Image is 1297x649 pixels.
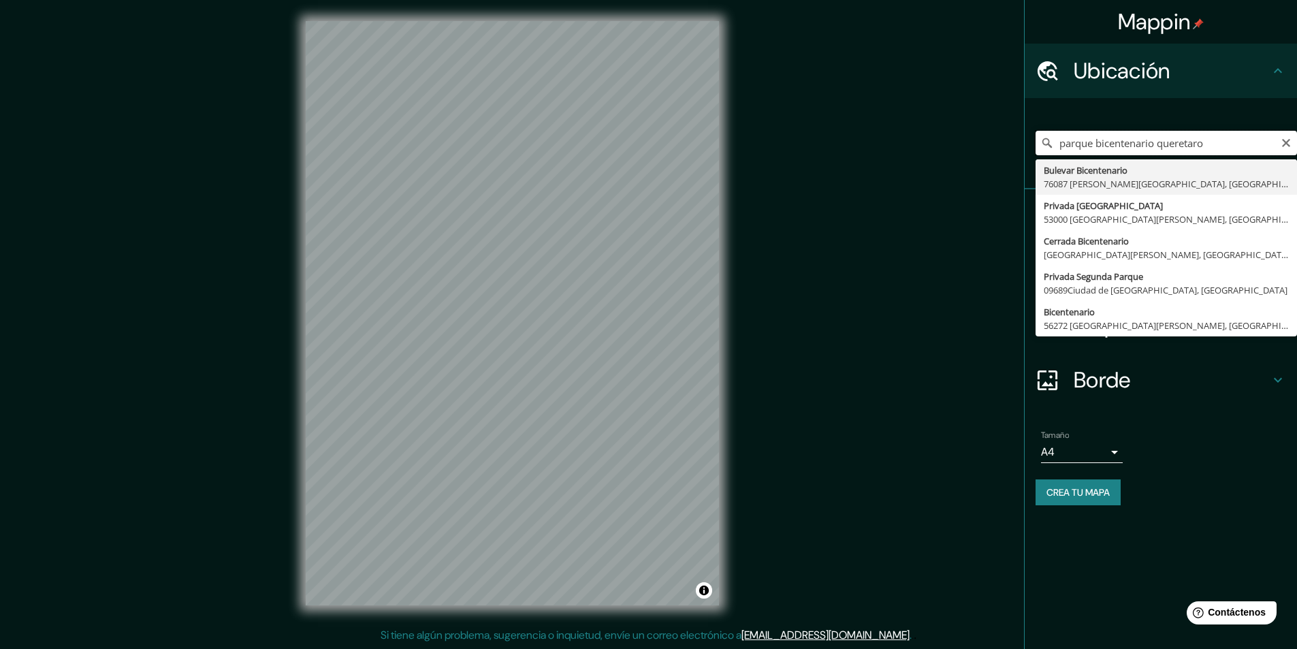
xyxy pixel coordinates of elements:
font: . [912,627,914,642]
canvas: Mapa [306,21,719,605]
button: Activar o desactivar atribución [696,582,712,599]
input: Elige tu ciudad o zona [1036,131,1297,155]
img: pin-icon.png [1193,18,1204,29]
font: Privada [GEOGRAPHIC_DATA] [1044,200,1163,212]
font: Privada Segunda Parque [1044,270,1143,283]
font: Bulevar Bicentenario [1044,164,1127,176]
font: Ubicación [1074,57,1170,85]
a: [EMAIL_ADDRESS][DOMAIN_NAME] [741,628,910,642]
font: Bicentenario [1044,306,1095,318]
div: Estilo [1025,244,1297,298]
font: Cerrada Bicentenario [1044,235,1129,247]
div: Borde [1025,353,1297,407]
div: A4 [1041,441,1123,463]
font: 09689Ciudad de [GEOGRAPHIC_DATA], [GEOGRAPHIC_DATA] [1044,284,1287,296]
div: Ubicación [1025,44,1297,98]
font: A4 [1041,445,1055,459]
font: . [910,628,912,642]
font: Borde [1074,366,1131,394]
font: . [914,627,916,642]
iframe: Lanzador de widgets de ayuda [1176,596,1282,634]
div: Patas [1025,189,1297,244]
font: Si tiene algún problema, sugerencia o inquietud, envíe un correo electrónico a [381,628,741,642]
font: Crea tu mapa [1046,486,1110,498]
font: Tamaño [1041,430,1069,441]
button: Crea tu mapa [1036,479,1121,505]
font: Mappin [1118,7,1191,36]
div: Disposición [1025,298,1297,353]
button: Claro [1281,136,1292,148]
